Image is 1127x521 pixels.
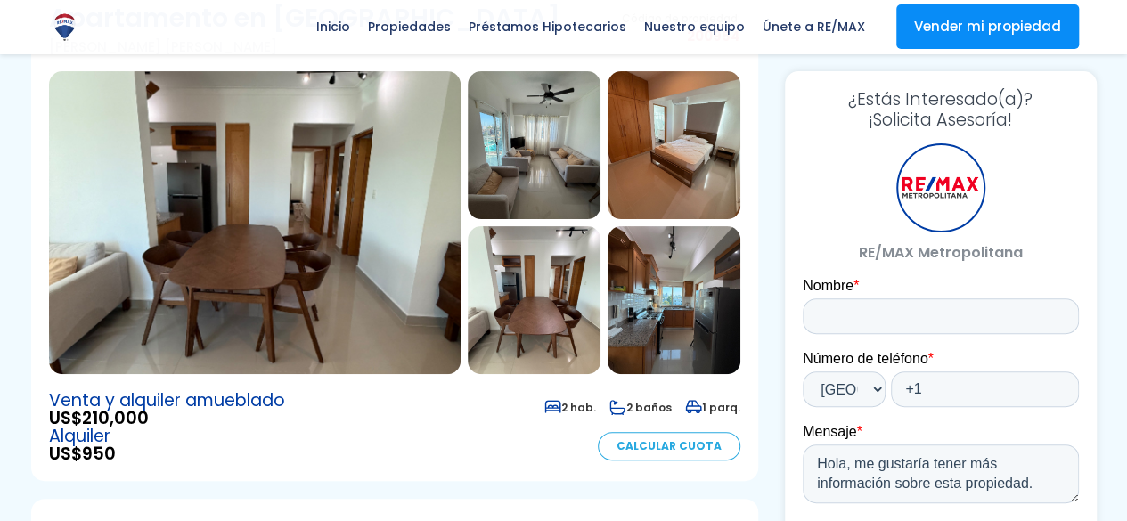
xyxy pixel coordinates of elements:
[803,89,1079,110] span: ¿Estás Interesado(a)?
[608,226,740,374] img: Apartamento en La Castellana
[803,89,1079,130] h3: ¡Solicita Asesoría!
[359,13,460,40] span: Propiedades
[896,4,1079,49] a: Vender mi propiedad
[685,400,740,415] span: 1 parq.
[82,442,116,466] span: 950
[307,13,359,40] span: Inicio
[49,392,285,410] span: Venta y alquiler amueblado
[49,71,461,374] img: Apartamento en La Castellana
[49,410,285,427] span: US$
[544,400,596,415] span: 2 hab.
[598,432,740,460] a: Calcular Cuota
[635,13,754,40] span: Nuestro equipo
[608,71,740,219] img: Apartamento en La Castellana
[754,13,874,40] span: Únete a RE/MAX
[468,71,600,219] img: Apartamento en La Castellana
[49,445,285,463] span: US$
[460,13,635,40] span: Préstamos Hipotecarios
[82,406,149,430] span: 210,000
[609,400,672,415] span: 2 baños
[49,427,285,445] span: Alquiler
[803,241,1079,264] p: RE/MAX Metropolitana
[468,226,600,374] img: Apartamento en La Castellana
[896,143,985,232] div: RE/MAX Metropolitana
[49,12,80,43] img: Logo de REMAX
